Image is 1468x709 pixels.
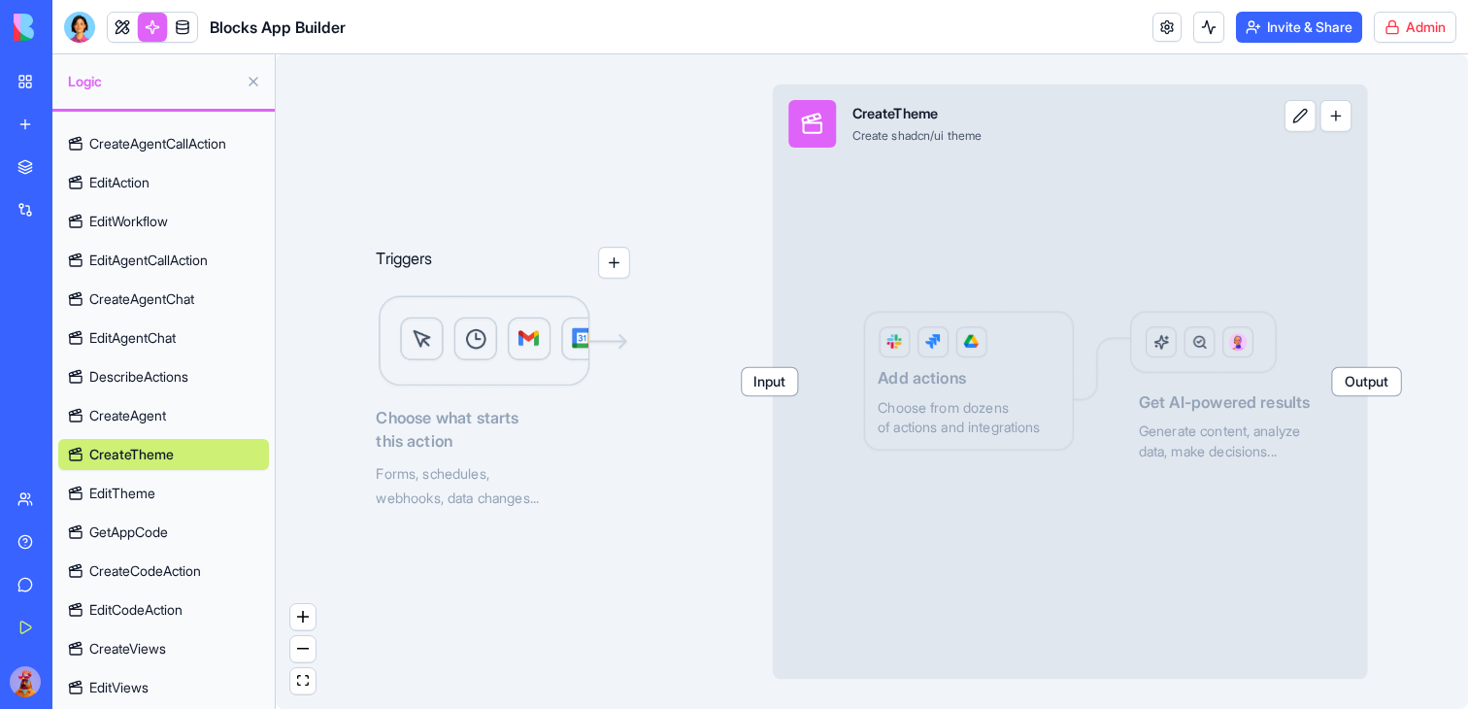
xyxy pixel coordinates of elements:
a: CreateTheme [58,439,269,470]
button: Invite & Share [1236,12,1362,43]
span: CreateAgentCallAction [89,134,226,153]
img: logo [14,14,134,41]
span: EditCodeAction [89,600,183,620]
div: CreateTheme [852,104,983,123]
a: EditAgentCallAction [58,245,269,276]
span: EditAgentCallAction [89,251,208,270]
img: Logic [376,294,629,389]
img: Kuku_Large_sla5px.png [10,666,41,697]
a: EditWorkflow [58,206,269,237]
span: Output [1332,368,1400,396]
button: fit view [290,668,316,694]
span: EditAgentChat [89,328,176,348]
span: CreateViews [89,639,166,658]
span: Logic [68,72,238,91]
span: CreateAgentChat [89,289,194,309]
span: CreateTheme [89,445,174,464]
button: Admin [1374,12,1456,43]
span: EditAction [89,173,150,192]
a: EditTheme [58,478,269,509]
span: CreateAgent [89,406,166,425]
span: Blocks App Builder [210,16,346,39]
div: Create shadcn/ui theme [852,128,983,144]
div: TriggersLogicChoose what startsthis actionForms, schedules,webhooks, data changes... [376,184,629,509]
span: CreateCodeAction [89,561,201,581]
span: Input [742,368,797,396]
a: GetAppCode [58,517,269,548]
a: CreateAgentChat [58,284,269,315]
button: zoom out [290,636,316,662]
a: CreateViews [58,633,269,664]
a: EditAgentChat [58,322,269,354]
span: Forms, schedules, webhooks, data changes... [376,465,538,506]
span: EditTheme [89,484,155,503]
span: EditViews [89,678,149,697]
p: Triggers [376,247,432,279]
div: InputCreateThemeCreate shadcn/ui themeOutputLogicAdd actionsChoose from dozensof actions and inte... [773,84,1368,680]
span: DescribeActions [89,367,188,387]
a: CreateAgentCallAction [58,128,269,159]
a: CreateCodeAction [58,556,269,587]
a: EditViews [58,672,269,703]
a: EditCodeAction [58,594,269,625]
a: DescribeActions [58,361,269,392]
span: Choose what starts this action [376,406,629,454]
a: CreateAgent [58,400,269,431]
span: EditWorkflow [89,212,168,231]
button: zoom in [290,604,316,630]
span: GetAppCode [89,523,168,542]
a: EditAction [58,167,269,198]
